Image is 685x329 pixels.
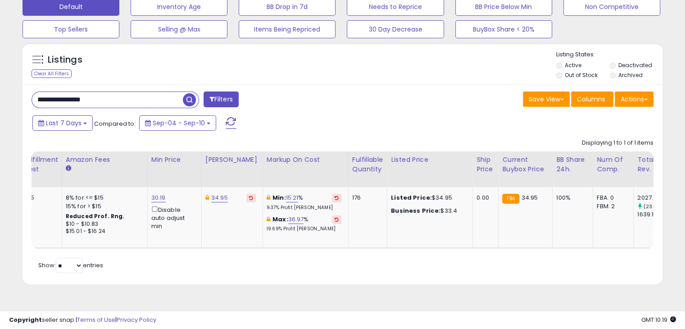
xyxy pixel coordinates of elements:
[476,194,491,202] div: 0.00
[288,215,304,224] a: 36.97
[117,315,156,324] a: Privacy Policy
[637,210,674,219] div: 1639.17
[618,61,652,69] label: Deactivated
[615,91,653,107] button: Actions
[32,69,72,78] div: Clear All Filters
[637,155,670,174] div: Total Rev.
[391,155,469,164] div: Listed Price
[66,155,144,164] div: Amazon Fees
[565,71,598,79] label: Out of Stock
[32,115,93,131] button: Last 7 Days
[66,194,141,202] div: 8% for <= $15
[205,155,259,164] div: [PERSON_NAME]
[66,164,71,173] small: Amazon Fees.
[556,50,662,59] p: Listing States:
[48,54,82,66] h5: Listings
[286,193,299,202] a: 15.21
[597,202,626,210] div: FBM: 2
[565,61,581,69] label: Active
[151,155,198,164] div: Min Price
[131,20,227,38] button: Selling @ Max
[9,316,156,324] div: seller snap | |
[211,193,228,202] a: 34.95
[139,115,216,131] button: Sep-04 - Sep-10
[151,205,195,231] div: Disable auto adjust min
[597,194,626,202] div: FBA: 0
[347,20,444,38] button: 30 Day Decrease
[66,212,125,220] b: Reduced Prof. Rng.
[455,20,552,38] button: BuyBox Share < 20%
[153,119,205,128] span: Sep-04 - Sep-10
[94,119,136,128] span: Compared to:
[267,155,345,164] div: Markup on Cost
[352,194,380,202] div: 176
[267,194,341,210] div: %
[502,155,549,174] div: Current Buybox Price
[66,220,141,228] div: $10 - $10.83
[637,194,674,202] div: 2027.1
[23,20,119,38] button: Top Sellers
[476,155,494,174] div: Ship Price
[522,193,538,202] span: 34.95
[582,139,653,147] div: Displaying 1 to 1 of 1 items
[502,194,519,204] small: FBA
[577,95,605,104] span: Columns
[38,261,103,270] span: Show: entries
[556,155,589,174] div: BB Share 24h.
[643,203,666,210] small: (23.67%)
[391,206,440,215] b: Business Price:
[239,20,336,38] button: Items Being Repriced
[272,193,286,202] b: Min:
[618,71,642,79] label: Archived
[267,226,341,232] p: 19.69% Profit [PERSON_NAME]
[272,215,288,224] b: Max:
[204,91,239,107] button: Filters
[523,91,570,107] button: Save View
[267,215,341,232] div: %
[151,193,166,202] a: 30.19
[77,315,115,324] a: Terms of Use
[9,315,42,324] strong: Copyright
[263,151,348,187] th: The percentage added to the cost of goods (COGS) that forms the calculator for Min & Max prices.
[641,315,676,324] span: 2025-09-18 10:19 GMT
[391,194,466,202] div: $34.95
[352,155,383,174] div: Fulfillable Quantity
[391,207,466,215] div: $33.4
[597,155,630,174] div: Num of Comp.
[556,194,586,202] div: 100%
[66,202,141,210] div: 15% for > $15
[46,119,82,128] span: Last 7 Days
[391,193,432,202] b: Listed Price:
[571,91,613,107] button: Columns
[267,205,341,211] p: 9.37% Profit [PERSON_NAME]
[23,155,58,174] div: Fulfillment Cost
[66,228,141,235] div: $15.01 - $16.24
[23,194,55,202] div: 4.15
